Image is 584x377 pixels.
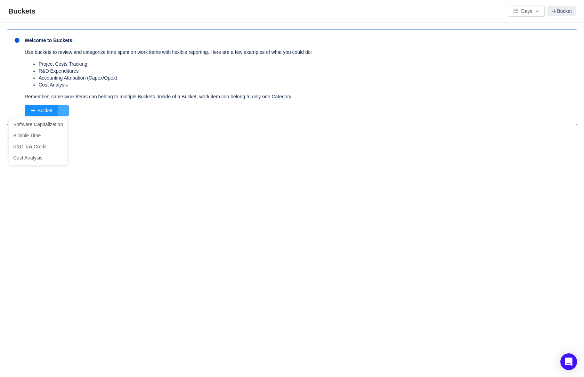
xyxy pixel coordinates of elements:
[9,119,67,130] li: Software Capitalization
[547,6,576,16] a: Bucket
[39,74,570,81] li: Accounting Attribution (Capex/Opex)
[25,49,570,56] p: Use buckets to review and categorize time spent on work items with flexible reporting. Here are a...
[8,6,40,17] span: Buckets
[39,60,570,67] li: Project Costs Tracking
[39,67,570,74] li: R&D Expenditures
[508,6,545,17] button: icon: calendarDaysicon: down
[9,141,67,152] li: R&D Tax Credit
[25,105,58,116] button: Bucket
[39,81,570,88] li: Cost Analysis
[9,152,67,163] li: Cost Analysis
[25,93,570,100] p: Remember, same work items can belong to multiple Buckets. Inside of a Bucket, work item can belon...
[560,353,577,370] div: Open Intercom Messenger
[25,38,74,43] strong: Welcome to Buckets!
[9,130,67,141] li: Billable Time
[58,105,69,116] button: icon: ellipsis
